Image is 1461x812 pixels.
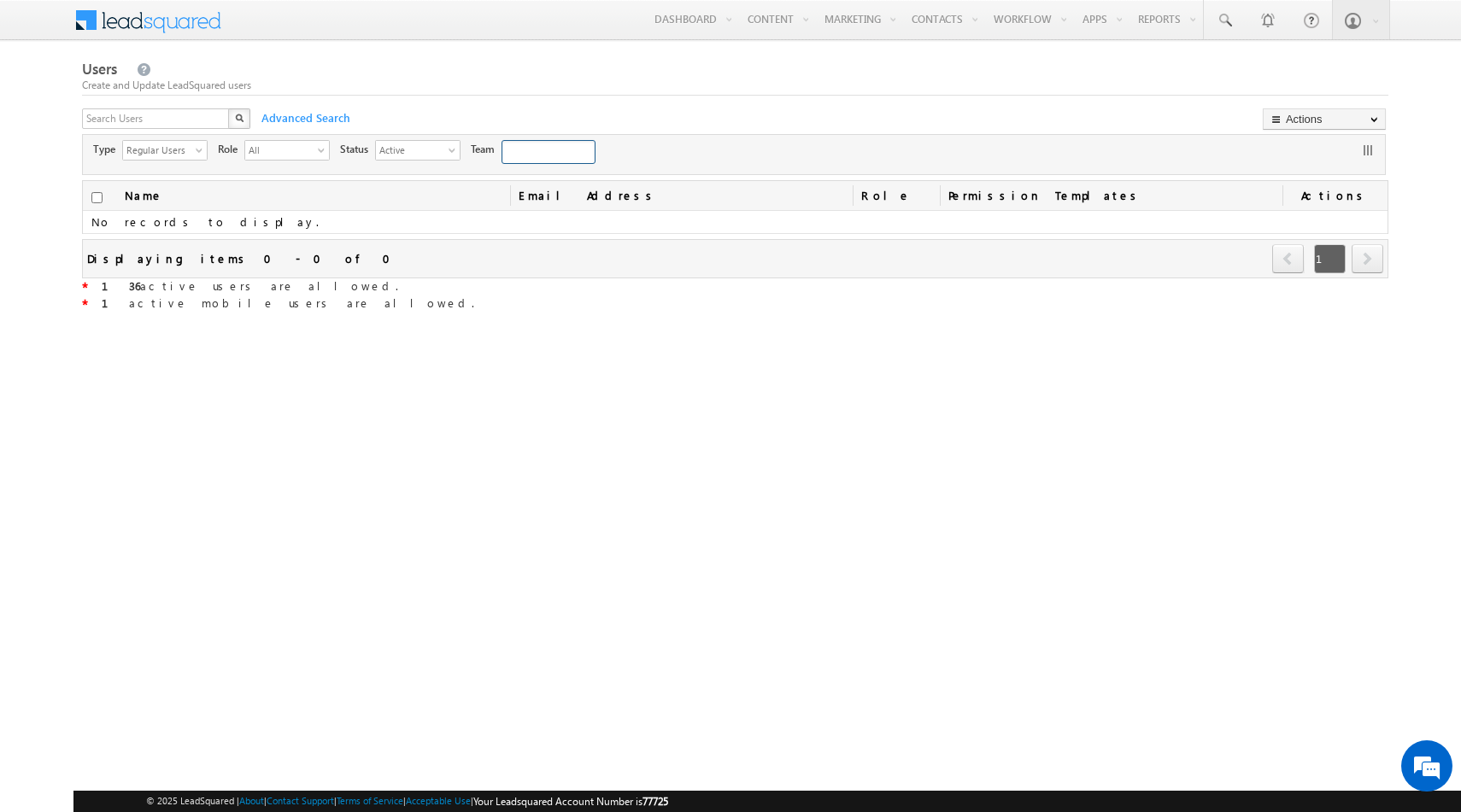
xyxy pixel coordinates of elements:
a: prev [1272,246,1305,273]
strong: 136 [102,278,140,293]
span: prev [1272,244,1304,273]
a: About [239,795,264,806]
a: Email Address [510,181,853,210]
button: Actions [1263,108,1386,130]
span: Team [471,142,502,157]
span: active users are allowed. [102,278,398,293]
span: Regular Users [123,141,193,158]
span: select [449,145,462,155]
a: Acceptable Use [406,795,471,806]
span: next [1352,244,1383,273]
span: Status [340,142,375,157]
span: Users [82,59,117,79]
a: Role [853,181,940,210]
img: Search [235,114,243,122]
span: Permission Templates [940,181,1282,210]
span: © 2025 LeadSquared | | | | | [146,793,668,809]
span: Your Leadsquared Account Number is [473,795,668,808]
a: Terms of Service [337,795,403,806]
span: active mobile users are allowed. [102,295,474,310]
span: Type [93,142,122,157]
span: Role [218,142,244,157]
input: Search Users [82,108,231,129]
span: All [245,141,315,158]
span: Advanced Search [253,110,355,126]
td: No records to display. [83,211,1388,234]
div: Create and Update LeadSquared users [82,78,1388,93]
span: Actions [1282,181,1388,210]
strong: 1 [102,295,129,310]
span: 77725 [642,795,668,808]
a: next [1352,246,1383,273]
span: 1 [1314,244,1346,273]
a: Contact Support [267,795,334,806]
a: Name [116,181,172,210]
span: select [318,145,332,155]
div: Displaying items 0 - 0 of 0 [87,248,401,268]
span: Active [376,141,446,158]
span: select [196,145,209,155]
